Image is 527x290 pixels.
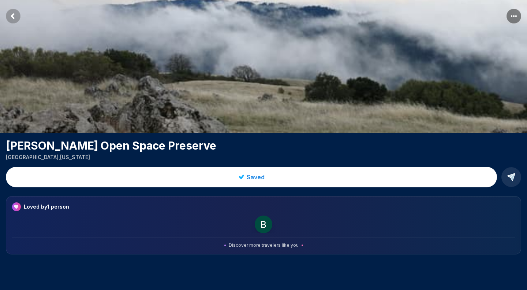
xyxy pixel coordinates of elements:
h1: [PERSON_NAME] Open Space Preserve [6,139,521,152]
button: Return to previous page [6,9,20,23]
button: More options [507,9,521,23]
p: [GEOGRAPHIC_DATA] , [US_STATE] [6,154,521,161]
button: Saved [6,167,497,187]
img: Brendan Delumpa [255,216,272,233]
span: Discover more travelers like you [229,242,299,248]
span: Saved [247,173,265,181]
h3: Loved by 1 person [24,203,69,210]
